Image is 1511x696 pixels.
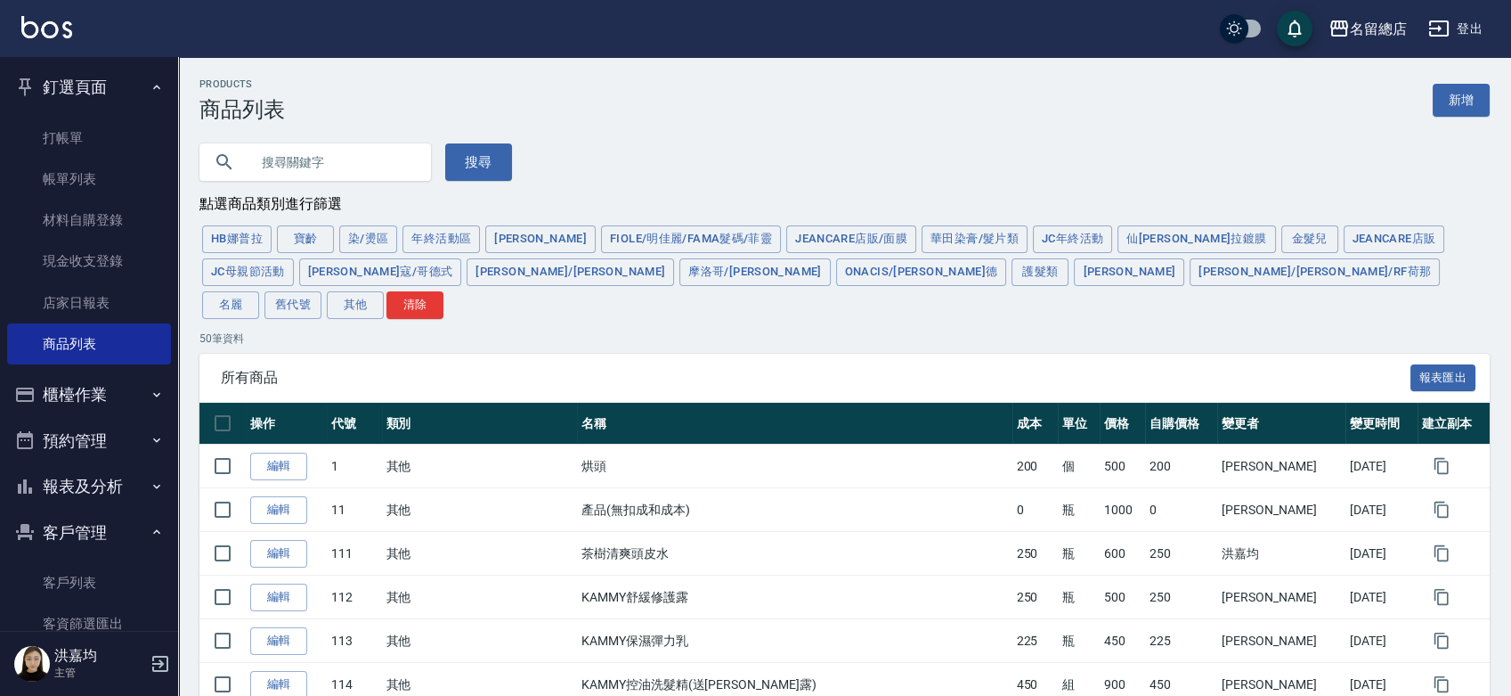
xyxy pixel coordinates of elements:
span: 所有商品 [221,369,1410,387]
td: [PERSON_NAME] [1217,445,1344,488]
td: 其他 [382,619,577,663]
td: KAMMY保濕彈力乳 [577,619,1012,663]
td: 0 [1012,488,1059,532]
button: 櫃檯作業 [7,372,171,418]
button: 摩洛哥/[PERSON_NAME] [679,258,830,286]
td: [PERSON_NAME] [1217,576,1344,619]
button: 預約管理 [7,418,171,464]
img: Logo [21,16,72,38]
a: 現金收支登錄 [7,241,171,282]
td: 11 [327,488,381,532]
td: 113 [327,619,381,663]
td: [DATE] [1345,532,1418,576]
td: 200 [1012,445,1059,488]
th: 名稱 [577,403,1012,445]
button: 釘選頁面 [7,64,171,111]
button: 登出 [1421,12,1490,45]
th: 價格 [1100,403,1146,445]
td: 450 [1100,619,1146,663]
a: 打帳單 [7,118,171,159]
button: JeanCare店販/面膜 [786,225,916,253]
td: 200 [1145,445,1217,488]
td: 250 [1145,532,1217,576]
td: 500 [1100,576,1146,619]
td: 500 [1100,445,1146,488]
button: 客戶管理 [7,510,171,556]
td: 112 [327,576,381,619]
td: KAMMY舒緩修護露 [577,576,1012,619]
td: 其他 [382,488,577,532]
button: 仙[PERSON_NAME]拉鍍膜 [1117,225,1275,253]
a: 編輯 [250,584,307,611]
th: 變更時間 [1345,403,1418,445]
button: 報表匯出 [1410,364,1476,392]
button: 護髮類 [1011,258,1068,286]
td: 1 [327,445,381,488]
a: 店家日報表 [7,282,171,323]
td: 其他 [382,445,577,488]
h2: Products [199,78,285,90]
td: [PERSON_NAME] [1217,619,1344,663]
a: 客資篩選匯出 [7,603,171,644]
img: Person [14,646,50,682]
a: 新增 [1433,84,1490,117]
th: 操作 [246,403,327,445]
p: 主管 [54,665,145,681]
th: 自購價格 [1145,403,1217,445]
td: 225 [1012,619,1059,663]
td: [PERSON_NAME] [1217,488,1344,532]
a: 編輯 [250,540,307,568]
a: 客戶列表 [7,562,171,603]
td: [DATE] [1345,619,1418,663]
h3: 商品列表 [199,97,285,122]
h5: 洪嘉均 [54,647,145,665]
th: 類別 [382,403,577,445]
td: 111 [327,532,381,576]
td: [DATE] [1345,488,1418,532]
button: [PERSON_NAME]/[PERSON_NAME]/RF荷那 [1190,258,1440,286]
button: 名麗 [202,291,259,319]
td: 225 [1145,619,1217,663]
td: 產品(無扣成和成本) [577,488,1012,532]
button: 舊代號 [264,291,321,319]
button: ONACIS/[PERSON_NAME]德 [836,258,1007,286]
p: 50 筆資料 [199,331,1490,347]
td: [DATE] [1345,576,1418,619]
button: JeanCare店販 [1344,225,1445,253]
td: 600 [1100,532,1146,576]
button: 清除 [386,291,443,319]
button: HB娜普拉 [202,225,272,253]
td: 瓶 [1058,619,1100,663]
input: 搜尋關鍵字 [249,138,417,186]
button: 華田染膏/髮片類 [922,225,1028,253]
a: 報表匯出 [1410,368,1476,385]
th: 代號 [327,403,381,445]
td: 瓶 [1058,532,1100,576]
td: 1000 [1100,488,1146,532]
a: 材料自購登錄 [7,200,171,241]
div: 點選商品類別進行篩選 [199,195,1490,214]
td: 其他 [382,576,577,619]
th: 單位 [1058,403,1100,445]
td: [DATE] [1345,445,1418,488]
td: 250 [1012,532,1059,576]
button: JC母親節活動 [202,258,294,286]
button: [PERSON_NAME] [1074,258,1184,286]
td: 250 [1145,576,1217,619]
td: 0 [1145,488,1217,532]
a: 商品列表 [7,323,171,364]
div: 名留總店 [1350,18,1407,40]
td: 瓶 [1058,488,1100,532]
button: 染/燙區 [339,225,398,253]
button: [PERSON_NAME]寇/哥德式 [299,258,462,286]
td: 洪嘉均 [1217,532,1344,576]
button: save [1277,11,1312,46]
button: 報表及分析 [7,463,171,510]
td: 瓶 [1058,576,1100,619]
td: 250 [1012,576,1059,619]
button: 名留總店 [1321,11,1414,47]
a: 帳單列表 [7,159,171,200]
button: 其他 [327,291,384,319]
a: 編輯 [250,496,307,524]
th: 變更者 [1217,403,1344,445]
